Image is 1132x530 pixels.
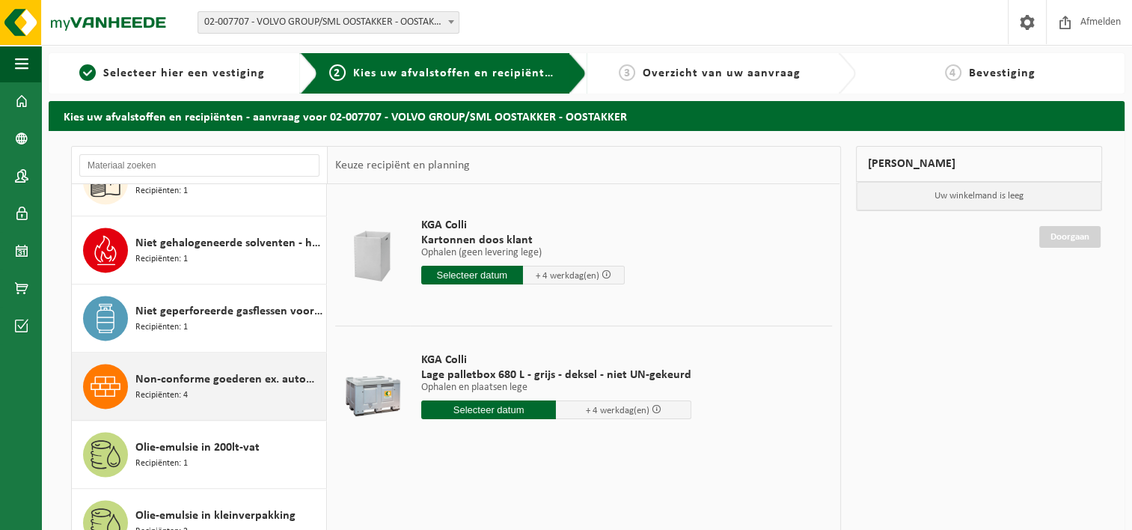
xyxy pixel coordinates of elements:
span: Recipiënten: 1 [135,184,188,198]
p: Ophalen (geen levering lege) [421,248,625,258]
input: Selecteer datum [421,266,523,284]
span: Recipiënten: 4 [135,389,188,403]
span: Recipiënten: 1 [135,320,188,335]
span: 02-007707 - VOLVO GROUP/SML OOSTAKKER - OOSTAKKER [198,12,459,33]
p: Uw winkelmand is leeg [857,182,1102,210]
span: Selecteer hier een vestiging [103,67,265,79]
span: Recipiënten: 1 [135,252,188,266]
span: Kartonnen doos klant [421,233,625,248]
span: KGA Colli [421,218,625,233]
button: Niet geperforeerde gasflessen voor eenmalig gebruik (huishoudelijk) Recipiënten: 1 [72,284,327,353]
span: + 4 werkdag(en) [586,406,649,415]
button: Niet gehalogeneerde solventen - hoogcalorisch in kleinverpakking Recipiënten: 1 [72,216,327,284]
span: Niet gehalogeneerde solventen - hoogcalorisch in kleinverpakking [135,234,322,252]
input: Materiaal zoeken [79,154,319,177]
span: 1 [79,64,96,81]
span: Lage palletbox 680 L - grijs - deksel - niet UN-gekeurd [421,368,691,383]
span: Niet geperforeerde gasflessen voor eenmalig gebruik (huishoudelijk) [135,302,322,320]
h2: Kies uw afvalstoffen en recipiënten - aanvraag voor 02-007707 - VOLVO GROUP/SML OOSTAKKER - OOSTA... [49,101,1125,130]
span: Olie-emulsie in kleinverpakking [135,507,296,525]
span: Non-conforme goederen ex. automobiel [135,371,322,389]
span: Recipiënten: 1 [135,457,188,471]
button: Non-conforme goederen ex. automobiel Recipiënten: 4 [72,353,327,421]
div: [PERSON_NAME] [856,146,1103,182]
span: 02-007707 - VOLVO GROUP/SML OOSTAKKER - OOSTAKKER [198,11,459,34]
span: + 4 werkdag(en) [536,271,599,281]
span: Kies uw afvalstoffen en recipiënten [353,67,559,79]
span: Bevestiging [969,67,1035,79]
p: Ophalen en plaatsen lege [421,383,691,393]
span: Overzicht van uw aanvraag [643,67,801,79]
span: KGA Colli [421,353,691,368]
span: 4 [945,64,961,81]
span: 2 [329,64,346,81]
a: Doorgaan [1039,226,1101,248]
div: Keuze recipiënt en planning [328,147,477,184]
a: 1Selecteer hier een vestiging [56,64,288,82]
input: Selecteer datum [421,400,557,419]
span: Olie-emulsie in 200lt-vat [135,439,260,457]
span: 3 [619,64,635,81]
button: Olie-emulsie in 200lt-vat Recipiënten: 1 [72,421,327,489]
